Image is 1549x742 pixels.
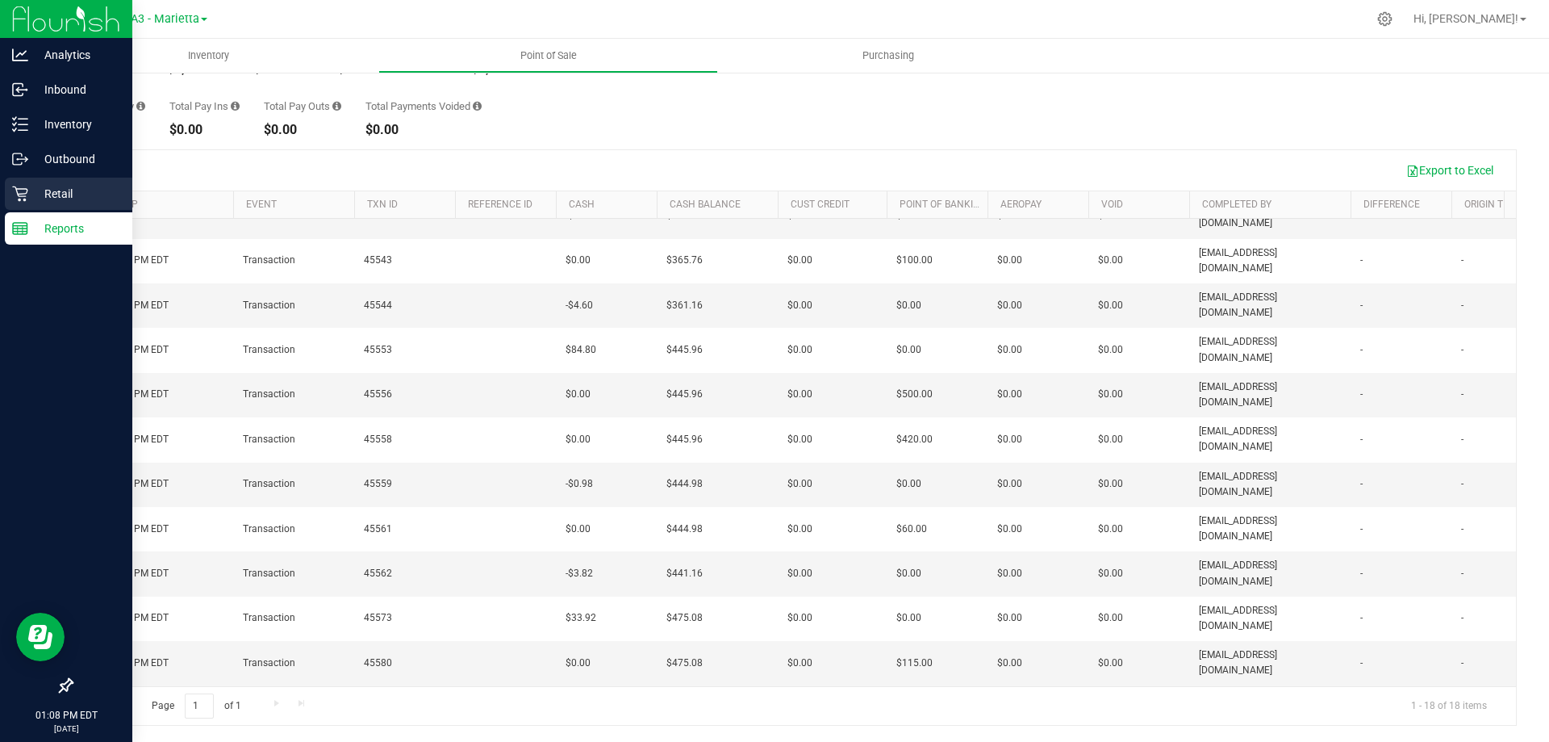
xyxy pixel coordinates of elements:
[364,566,392,581] span: 45562
[468,199,532,210] a: REFERENCE ID
[896,342,921,358] span: $0.00
[39,39,378,73] a: Inventory
[169,101,240,111] div: Total Pay Ins
[1360,476,1363,492] span: -
[1360,522,1363,537] span: -
[1360,656,1363,671] span: -
[243,342,295,358] span: Transaction
[566,342,596,358] span: $84.80
[896,522,927,537] span: $60.00
[896,387,933,402] span: $500.00
[1098,432,1123,447] span: $0.00
[666,610,703,626] span: $475.08
[1360,432,1363,447] span: -
[566,387,591,402] span: $0.00
[246,199,277,210] a: Event
[787,522,812,537] span: $0.00
[12,220,28,237] inline-svg: Reports
[1199,379,1341,410] span: [EMAIL_ADDRESS][DOMAIN_NAME]
[28,184,125,203] p: Retail
[1360,387,1363,402] span: -
[378,39,718,73] a: Point of Sale
[670,199,741,210] a: Cash Balance
[136,101,145,111] i: Sum of all successful, non-voided AeroPay payment transaction amounts for all purchases in the da...
[364,656,392,671] span: 45580
[787,432,812,447] span: $0.00
[1360,342,1363,358] span: -
[364,432,392,447] span: 45558
[1199,514,1341,544] span: [EMAIL_ADDRESS][DOMAIN_NAME]
[900,199,1014,210] a: Point of Banking (POB)
[1413,12,1518,25] span: Hi, [PERSON_NAME]!
[364,342,392,358] span: 45553
[243,253,295,268] span: Transaction
[185,694,214,719] input: 1
[1098,522,1123,537] span: $0.00
[1098,610,1123,626] span: $0.00
[666,342,703,358] span: $445.96
[666,387,703,402] span: $445.96
[997,566,1022,581] span: $0.00
[1199,290,1341,321] span: [EMAIL_ADDRESS][DOMAIN_NAME]
[787,476,812,492] span: $0.00
[364,476,392,492] span: 45559
[566,298,593,313] span: -$4.60
[1461,298,1463,313] span: -
[365,124,482,136] div: $0.00
[28,115,125,134] p: Inventory
[1461,610,1463,626] span: -
[264,101,341,111] div: Total Pay Outs
[1464,199,1515,210] a: Origin Till
[1000,199,1042,210] a: AeroPay
[787,566,812,581] span: $0.00
[997,656,1022,671] span: $0.00
[364,253,392,268] span: 45543
[997,387,1022,402] span: $0.00
[364,522,392,537] span: 45561
[243,610,295,626] span: Transaction
[332,101,341,111] i: Sum of all cash pay-outs removed from the till within the date range.
[243,387,295,402] span: Transaction
[364,610,392,626] span: 45573
[264,124,341,136] div: $0.00
[1199,648,1341,678] span: [EMAIL_ADDRESS][DOMAIN_NAME]
[1461,566,1463,581] span: -
[1199,603,1341,634] span: [EMAIL_ADDRESS][DOMAIN_NAME]
[997,298,1022,313] span: $0.00
[1461,253,1463,268] span: -
[896,432,933,447] span: $420.00
[28,80,125,99] p: Inbound
[566,476,593,492] span: -$0.98
[243,656,295,671] span: Transaction
[896,298,921,313] span: $0.00
[569,199,595,210] a: Cash
[566,432,591,447] span: $0.00
[1360,253,1363,268] span: -
[666,298,703,313] span: $361.16
[566,656,591,671] span: $0.00
[28,45,125,65] p: Analytics
[16,613,65,661] iframe: Resource center
[1098,342,1123,358] span: $0.00
[1398,694,1500,718] span: 1 - 18 of 18 items
[1461,656,1463,671] span: -
[718,39,1058,73] a: Purchasing
[138,694,254,719] span: Page of 1
[28,149,125,169] p: Outbound
[1098,476,1123,492] span: $0.00
[167,62,229,75] div: $1,420.67
[1461,342,1463,358] span: -
[896,476,921,492] span: $0.00
[997,522,1022,537] span: $0.00
[787,387,812,402] span: $0.00
[1098,298,1123,313] span: $0.00
[1461,476,1463,492] span: -
[566,522,591,537] span: $0.00
[473,101,482,111] i: Sum of all voided payment transaction amounts (excluding tips and transaction fees) within the da...
[896,566,921,581] span: $0.00
[253,62,313,75] div: $100.67
[666,656,703,671] span: $475.08
[1199,245,1341,276] span: [EMAIL_ADDRESS][DOMAIN_NAME]
[123,12,199,26] span: GA3 - Marietta
[367,199,398,210] a: TXN ID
